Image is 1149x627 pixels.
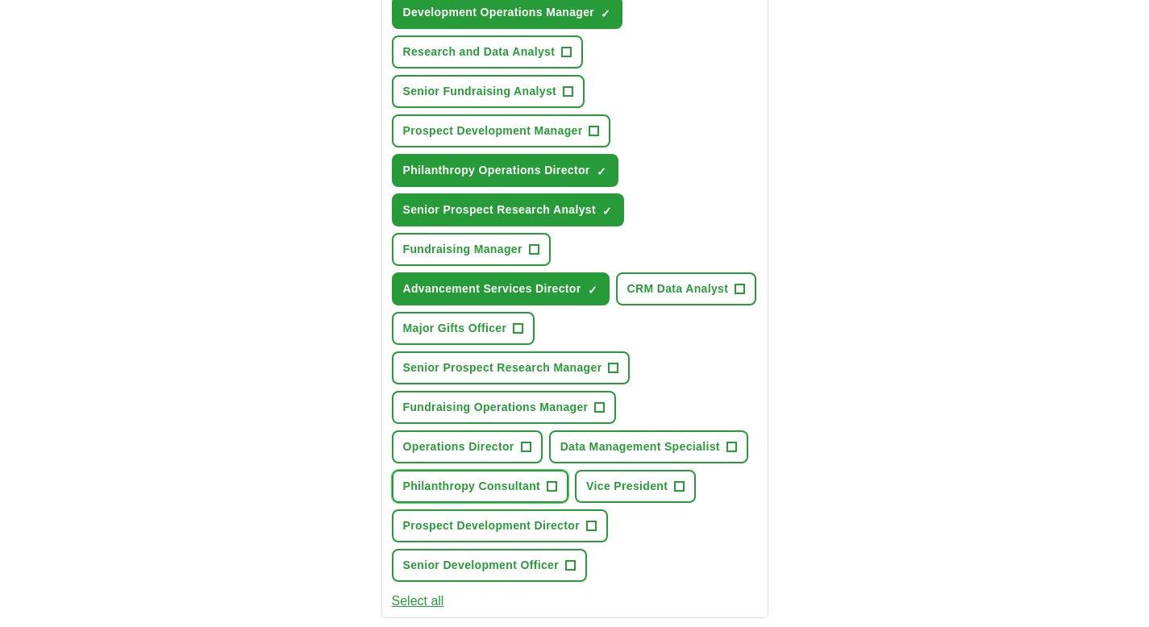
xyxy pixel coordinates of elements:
button: Operations Director [392,430,543,463]
span: Prospect Development Manager [403,122,583,139]
span: Development Operations Manager [403,4,595,21]
span: Advancement Services Director [403,280,581,297]
button: Vice President [575,470,696,503]
span: ✓ [601,7,610,20]
button: Senior Fundraising Analyst [392,75,585,108]
span: Senior Fundraising Analyst [403,83,557,100]
button: Major Gifts Officer [392,312,535,345]
span: Senior Prospect Research Manager [403,359,602,376]
button: Fundraising Manager [392,233,551,266]
button: Fundraising Operations Manager [392,391,617,424]
button: Senior Prospect Research Manager [392,351,631,384]
span: Prospect Development Director [403,517,580,534]
span: Research and Data Analyst [403,44,556,60]
button: Select all [392,592,444,611]
span: ✓ [588,284,597,297]
span: CRM Data Analyst [627,280,729,297]
span: Vice President [586,478,668,495]
button: CRM Data Analyst [616,272,757,305]
button: Research and Data Analyst [392,35,584,69]
button: Philanthropy Operations Director✓ [392,154,618,187]
span: Philanthropy Consultant [403,478,541,495]
span: Fundraising Manager [403,241,522,258]
button: Data Management Specialist [549,430,748,463]
span: Philanthropy Operations Director [403,162,590,179]
span: Senior Development Officer [403,557,559,574]
button: Senior Development Officer [392,549,587,582]
span: Fundraising Operations Manager [403,399,589,416]
span: ✓ [602,205,612,218]
button: Prospect Development Manager [392,114,611,147]
span: Major Gifts Officer [403,320,507,337]
span: Operations Director [403,438,514,455]
span: ✓ [597,165,606,178]
button: Advancement Services Director✓ [392,272,610,305]
span: Senior Prospect Research Analyst [403,201,596,218]
button: Prospect Development Director [392,509,608,542]
button: Philanthropy Consultant [392,470,569,503]
button: Senior Prospect Research Analyst✓ [392,193,624,226]
span: Data Management Specialist [560,438,720,455]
